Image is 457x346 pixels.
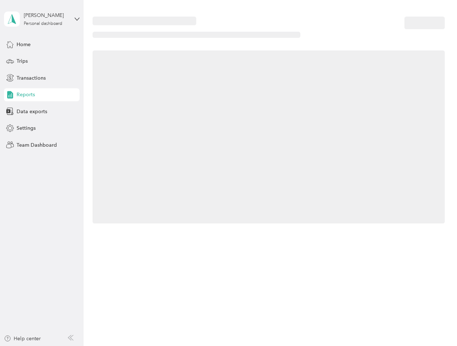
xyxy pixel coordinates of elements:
[17,141,57,149] span: Team Dashboard
[17,74,46,82] span: Transactions
[24,22,62,26] div: Personal dashboard
[4,335,41,342] button: Help center
[17,57,28,65] span: Trips
[17,91,35,98] span: Reports
[17,41,31,48] span: Home
[24,12,69,19] div: [PERSON_NAME]
[17,124,36,132] span: Settings
[417,306,457,346] iframe: Everlance-gr Chat Button Frame
[17,108,47,115] span: Data exports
